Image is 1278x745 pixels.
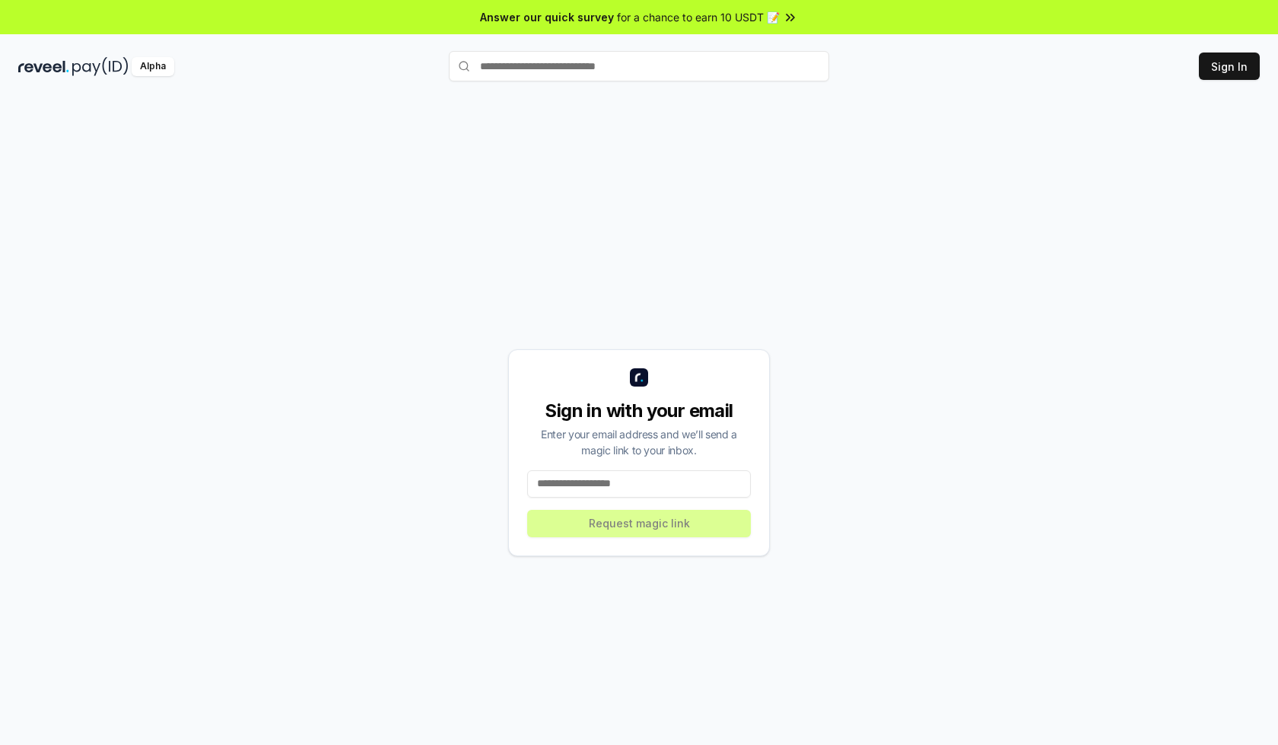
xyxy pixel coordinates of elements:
[617,9,780,25] span: for a chance to earn 10 USDT 📝
[1199,53,1260,80] button: Sign In
[18,57,69,76] img: reveel_dark
[72,57,129,76] img: pay_id
[630,368,648,387] img: logo_small
[480,9,614,25] span: Answer our quick survey
[132,57,174,76] div: Alpha
[527,426,751,458] div: Enter your email address and we’ll send a magic link to your inbox.
[527,399,751,423] div: Sign in with your email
